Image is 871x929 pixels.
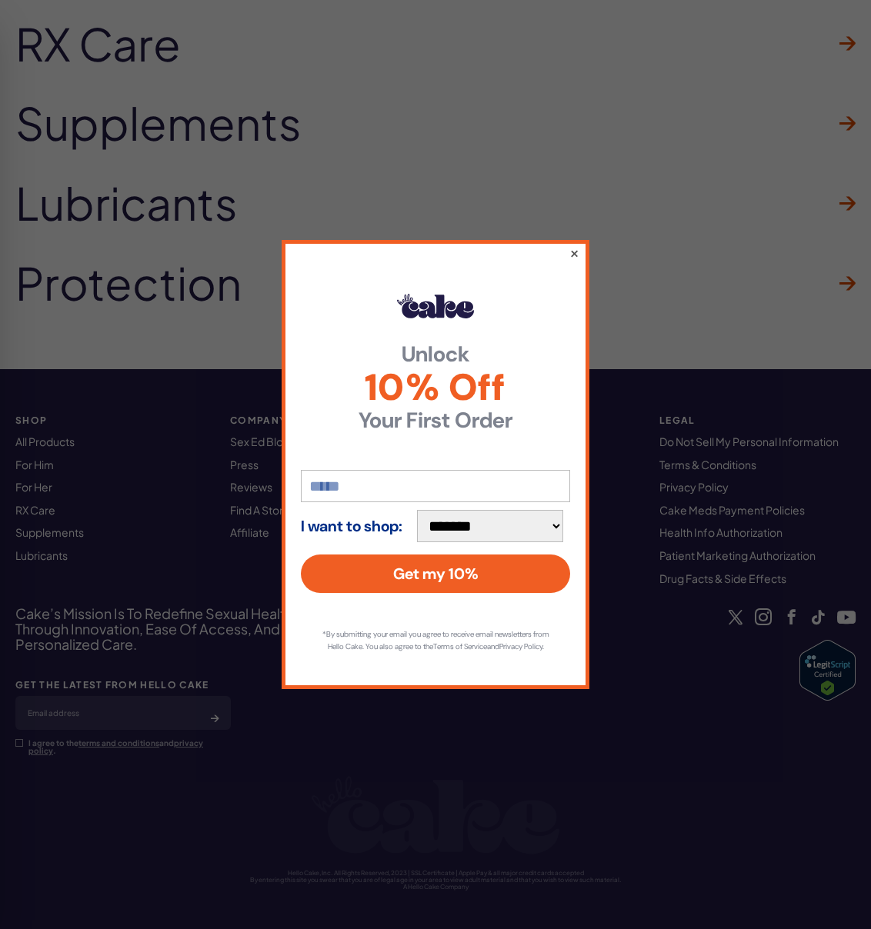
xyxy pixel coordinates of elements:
[301,554,570,593] button: Get my 10%
[569,244,579,262] button: ×
[499,641,542,651] a: Privacy Policy
[433,641,487,651] a: Terms of Service
[301,410,570,431] strong: Your First Order
[316,628,555,653] p: *By submitting your email you agree to receive email newsletters from Hello Cake. You also agree ...
[301,344,570,365] strong: Unlock
[397,294,474,318] img: Hello Cake
[301,518,402,534] strong: I want to shop:
[301,369,570,406] span: 10% Off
